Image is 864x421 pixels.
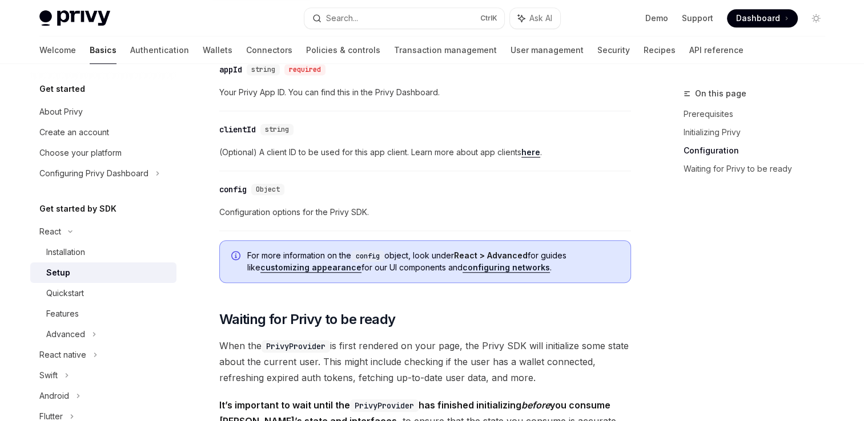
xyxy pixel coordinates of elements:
[30,262,176,283] a: Setup
[511,37,584,64] a: User management
[39,146,122,160] div: Choose your platform
[684,105,834,123] a: Prerequisites
[394,37,497,64] a: Transaction management
[480,14,497,23] span: Ctrl K
[219,310,396,329] span: Waiting for Privy to be ready
[684,160,834,178] a: Waiting for Privy to be ready
[246,37,292,64] a: Connectors
[30,122,176,143] a: Create an account
[39,348,86,362] div: React native
[39,105,83,119] div: About Privy
[510,8,560,29] button: Ask AI
[30,143,176,163] a: Choose your platform
[695,87,746,100] span: On this page
[39,82,85,96] h5: Get started
[30,283,176,303] a: Quickstart
[39,369,58,382] div: Swift
[265,125,289,134] span: string
[304,8,504,29] button: Search...CtrlK
[219,64,242,75] div: appId
[454,250,528,260] strong: React > Advanced
[597,37,630,64] a: Security
[684,141,834,160] a: Configuration
[203,37,232,64] a: Wallets
[30,303,176,324] a: Features
[529,13,552,24] span: Ask AI
[39,37,76,64] a: Welcome
[463,262,550,273] a: configuring networks
[39,225,61,238] div: React
[219,338,631,386] span: When the is first rendered on your page, the Privy SDK will initialize some state about the curre...
[46,327,85,341] div: Advanced
[350,399,419,412] code: PrivyProvider
[219,86,631,99] span: Your Privy App ID. You can find this in the Privy Dashboard.
[90,37,116,64] a: Basics
[521,399,550,411] em: before
[30,102,176,122] a: About Privy
[644,37,676,64] a: Recipes
[736,13,780,24] span: Dashboard
[727,9,798,27] a: Dashboard
[807,9,825,27] button: Toggle dark mode
[682,13,713,24] a: Support
[247,250,619,273] span: For more information on the object, look under for guides like for our UI components and .
[39,389,69,403] div: Android
[219,145,631,159] span: (Optional) A client ID to be used for this app client. Learn more about app clients .
[46,266,70,280] div: Setup
[219,124,256,135] div: clientId
[521,147,540,157] a: here
[219,184,247,195] div: config
[219,205,631,219] span: Configuration options for the Privy SDK.
[46,286,84,300] div: Quickstart
[130,37,189,64] a: Authentication
[260,262,361,273] a: customizing appearance
[351,250,384,262] code: config
[645,13,668,24] a: Demo
[46,245,85,259] div: Installation
[262,340,330,353] code: PrivyProvider
[39,202,116,216] h5: Get started by SDK
[231,251,243,262] svg: Info
[284,64,325,75] div: required
[684,123,834,141] a: Initializing Privy
[39,126,109,139] div: Create an account
[326,11,358,25] div: Search...
[46,307,79,321] div: Features
[689,37,744,64] a: API reference
[30,242,176,262] a: Installation
[39,10,110,26] img: light logo
[256,185,280,194] span: Object
[39,167,148,180] div: Configuring Privy Dashboard
[306,37,380,64] a: Policies & controls
[251,65,275,74] span: string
